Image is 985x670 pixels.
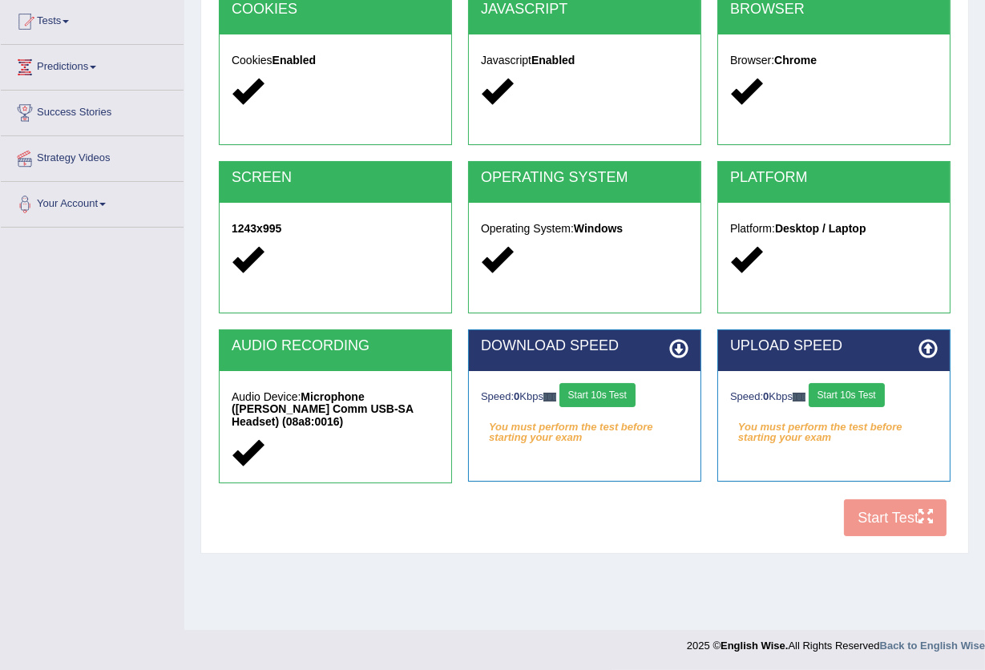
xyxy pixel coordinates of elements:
[481,383,688,411] div: Speed: Kbps
[232,54,439,67] h5: Cookies
[272,54,316,67] strong: Enabled
[730,223,938,235] h5: Platform:
[232,391,439,428] h5: Audio Device:
[1,45,184,85] a: Predictions
[880,640,985,652] a: Back to English Wise
[574,222,623,235] strong: Windows
[232,170,439,186] h2: SCREEN
[481,338,688,354] h2: DOWNLOAD SPEED
[1,91,184,131] a: Success Stories
[543,393,556,402] img: ajax-loader-fb-connection.gif
[730,54,938,67] h5: Browser:
[514,390,519,402] strong: 0
[559,383,636,407] button: Start 10s Test
[763,390,769,402] strong: 0
[721,640,788,652] strong: English Wise.
[481,2,688,18] h2: JAVASCRIPT
[730,170,938,186] h2: PLATFORM
[687,630,985,653] div: 2025 © All Rights Reserved
[730,415,938,439] em: You must perform the test before starting your exam
[531,54,575,67] strong: Enabled
[481,170,688,186] h2: OPERATING SYSTEM
[809,383,885,407] button: Start 10s Test
[775,222,866,235] strong: Desktop / Laptop
[1,136,184,176] a: Strategy Videos
[730,338,938,354] h2: UPLOAD SPEED
[774,54,817,67] strong: Chrome
[232,222,281,235] strong: 1243x995
[232,2,439,18] h2: COOKIES
[232,390,414,428] strong: Microphone ([PERSON_NAME] Comm USB-SA Headset) (08a8:0016)
[481,54,688,67] h5: Javascript
[1,182,184,222] a: Your Account
[730,383,938,411] div: Speed: Kbps
[793,393,805,402] img: ajax-loader-fb-connection.gif
[481,223,688,235] h5: Operating System:
[232,338,439,354] h2: AUDIO RECORDING
[481,415,688,439] em: You must perform the test before starting your exam
[730,2,938,18] h2: BROWSER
